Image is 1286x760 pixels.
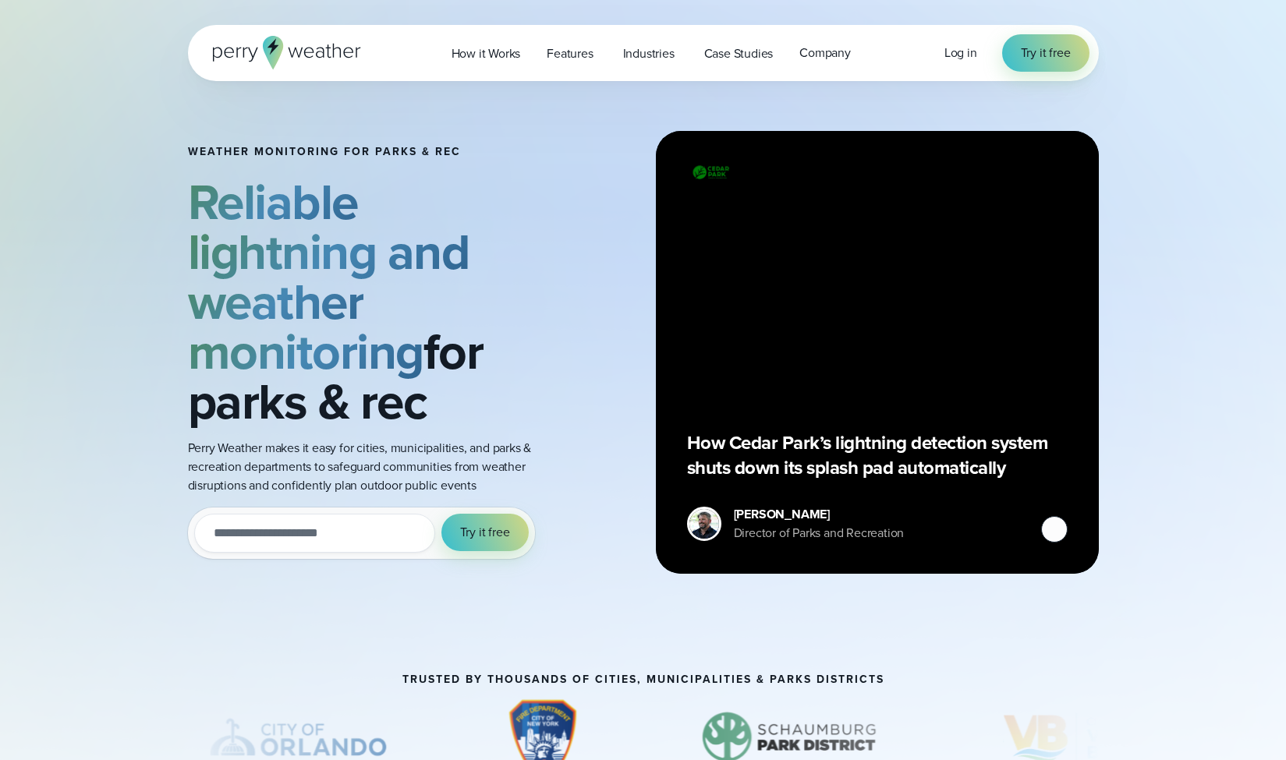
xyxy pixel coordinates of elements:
span: Try it free [1021,44,1071,62]
img: City of Cedar Parks Logo [687,162,734,182]
strong: Reliable lightning and weather monitoring [188,165,470,388]
p: How Cedar Park’s lightning detection system shuts down its splash pad automatically [687,430,1068,480]
div: Director of Parks and Recreation [734,524,905,543]
h3: Trusted by thousands of cities, municipalities & parks districts [402,673,884,686]
a: Log in [944,44,977,62]
p: Perry Weather makes it easy for cities, municipalities, and parks & recreation departments to saf... [188,439,553,495]
a: Try it free [1002,34,1089,72]
span: Features [547,44,593,63]
h1: Weather Monitoring for parks & rec [188,146,553,158]
h2: for parks & rec [188,177,553,426]
span: Company [799,44,851,62]
span: Case Studies [704,44,774,63]
a: How it Works [438,37,534,69]
span: Industries [623,44,675,63]
img: Mike DeVito [689,509,719,539]
a: Case Studies [691,37,787,69]
div: [PERSON_NAME] [734,505,905,524]
button: Try it free [441,514,529,551]
span: Try it free [460,523,510,542]
span: How it Works [452,44,521,63]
